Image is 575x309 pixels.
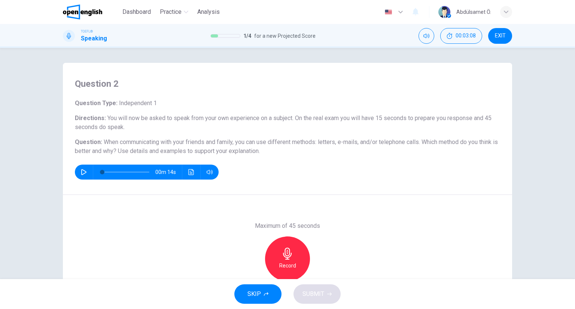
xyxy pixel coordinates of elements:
span: 1 / 4 [243,31,251,40]
button: Record [265,236,310,281]
button: SKIP [234,284,282,304]
h6: Question Type : [75,99,500,108]
span: 00m 14s [155,165,182,180]
span: EXIT [495,33,506,39]
img: OpenEnglish logo [63,4,102,19]
h6: Question : [75,138,500,156]
span: Independent 1 [118,100,157,107]
h6: Record [279,261,296,270]
img: Profile picture [438,6,450,18]
h6: Maximum of 45 seconds [255,221,320,230]
span: Analysis [197,7,220,16]
h4: Question 2 [75,78,500,90]
img: en [384,9,393,15]
button: Click to see the audio transcription [185,165,197,180]
h6: Directions : [75,114,500,132]
span: You will now be asked to speak from your own experience on a subject. On the real exam you will h... [75,114,492,131]
span: 00:03:08 [456,33,476,39]
span: SKIP [247,289,261,299]
div: Mute [419,28,434,44]
span: Use details and examples to support your explanation. [118,147,260,154]
span: for a new Projected Score [254,31,316,40]
span: Dashboard [122,7,151,16]
span: Practice [160,7,182,16]
span: TOEFL® [81,29,93,34]
button: Practice [157,5,191,19]
h1: Speaking [81,34,107,43]
span: When communicating with your friends and family, you can use different methods: letters, e-mails,... [75,138,498,154]
div: Abdülsamet Ö. [456,7,491,16]
button: 00:03:08 [440,28,482,44]
button: EXIT [488,28,512,44]
button: Analysis [194,5,223,19]
div: Hide [440,28,482,44]
button: Dashboard [119,5,154,19]
a: OpenEnglish logo [63,4,119,19]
